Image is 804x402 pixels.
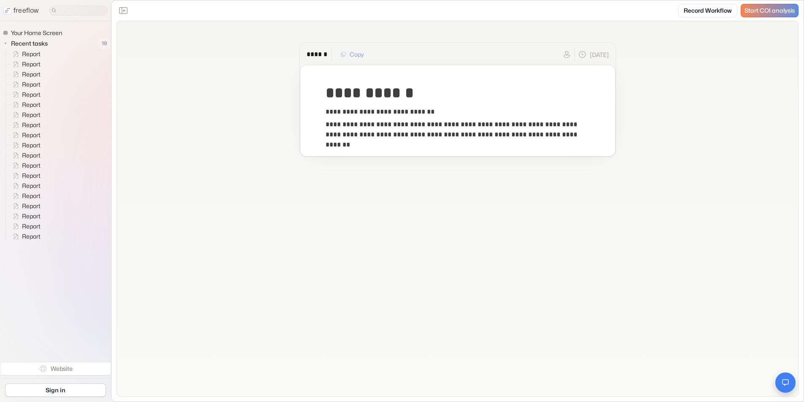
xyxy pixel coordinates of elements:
a: Start COI analysis [741,4,799,17]
span: Recent tasks [9,39,50,48]
a: Report [6,181,44,191]
a: Report [6,110,44,120]
span: Report [20,161,43,170]
a: Record Workflow [678,4,737,17]
a: freeflow [3,5,39,16]
a: Report [6,150,44,160]
a: Report [6,211,44,221]
p: freeflow [14,5,39,16]
span: Start COI analysis [744,7,795,14]
span: Report [20,60,43,68]
a: Report [6,221,44,231]
a: Report [6,90,44,100]
a: Report [6,120,44,130]
span: 19 [98,38,111,49]
a: Report [6,160,44,171]
span: Report [20,151,43,160]
a: Report [6,59,44,69]
span: Report [20,80,43,89]
a: Report [6,100,44,110]
button: Close the sidebar [117,4,130,17]
span: Report [20,222,43,231]
a: Report [6,140,44,150]
span: Report [20,50,43,58]
span: Your Home Screen [9,29,65,37]
a: Report [6,49,44,59]
span: Report [20,90,43,99]
span: Report [20,192,43,200]
span: Report [20,121,43,129]
span: Report [20,111,43,119]
p: [DATE] [590,50,609,59]
a: Report [6,69,44,79]
span: Report [20,141,43,149]
a: Report [6,231,44,242]
span: Report [20,131,43,139]
span: Report [20,212,43,220]
span: Report [20,100,43,109]
a: Report [6,191,44,201]
span: Report [20,202,43,210]
a: Report [6,79,44,90]
a: Report [6,130,44,140]
a: Your Home Screen [3,28,65,38]
span: Report [20,232,43,241]
button: Copy [335,48,369,61]
span: Report [20,171,43,180]
button: Recent tasks [3,38,51,49]
span: Report [20,182,43,190]
a: Sign in [5,383,106,397]
button: Open chat [775,372,796,393]
span: Report [20,70,43,79]
a: Report [6,171,44,181]
a: Report [6,201,44,211]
